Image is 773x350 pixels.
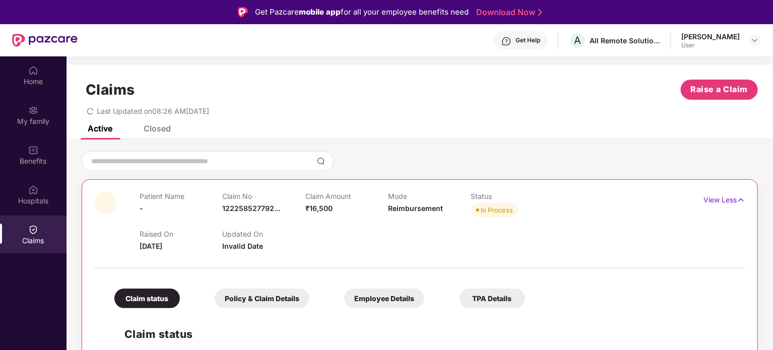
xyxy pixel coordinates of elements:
img: Logo [238,7,248,17]
div: Policy & Claim Details [215,289,309,308]
div: All Remote Solutions Private Limited [590,36,660,45]
p: Status [471,192,554,200]
div: TPA Details [460,289,525,308]
span: A [574,34,582,46]
span: - [140,204,143,213]
p: Patient Name [140,192,222,200]
span: Raise a Claim [691,83,748,96]
span: 122258527792... [222,204,280,213]
span: ₹16,500 [305,204,333,213]
img: svg+xml;base64,PHN2ZyBpZD0iQ2xhaW0iIHhtbG5zPSJodHRwOi8vd3d3LnczLm9yZy8yMDAwL3N2ZyIgd2lkdGg9IjIwIi... [28,225,38,235]
img: svg+xml;base64,PHN2ZyB3aWR0aD0iMjAiIGhlaWdodD0iMjAiIHZpZXdCb3g9IjAgMCAyMCAyMCIgZmlsbD0ibm9uZSIgeG... [28,105,38,115]
div: Claim status [114,289,180,308]
span: [DATE] [140,242,162,250]
div: Closed [144,123,171,133]
div: Active [88,123,112,133]
img: New Pazcare Logo [12,34,78,47]
img: svg+xml;base64,PHN2ZyBpZD0iSG9tZSIgeG1sbnM9Imh0dHA6Ly93d3cudzMub3JnLzIwMDAvc3ZnIiB3aWR0aD0iMjAiIG... [28,65,38,76]
img: svg+xml;base64,PHN2ZyBpZD0iQmVuZWZpdHMiIHhtbG5zPSJodHRwOi8vd3d3LnczLm9yZy8yMDAwL3N2ZyIgd2lkdGg9Ij... [28,145,38,155]
img: Stroke [538,7,542,18]
div: User [681,41,740,49]
strong: mobile app [299,7,341,17]
span: Last Updated on 08:26 AM[DATE] [97,107,209,115]
div: Employee Details [344,289,424,308]
span: redo [87,107,94,115]
p: Mode [388,192,471,200]
div: Get Help [516,36,540,44]
button: Raise a Claim [681,80,758,100]
p: Raised On [140,230,222,238]
img: svg+xml;base64,PHN2ZyB4bWxucz0iaHR0cDovL3d3dy53My5vcmcvMjAwMC9zdmciIHdpZHRoPSIxNyIgaGVpZ2h0PSIxNy... [737,194,745,205]
p: Claim Amount [305,192,388,200]
img: svg+xml;base64,PHN2ZyBpZD0iSG9zcGl0YWxzIiB4bWxucz0iaHR0cDovL3d3dy53My5vcmcvMjAwMC9zdmciIHdpZHRoPS... [28,185,38,195]
h2: Claim status [124,326,735,342]
div: Get Pazcare for all your employee benefits need [255,6,469,18]
img: svg+xml;base64,PHN2ZyBpZD0iSGVscC0zMngzMiIgeG1sbnM9Imh0dHA6Ly93d3cudzMub3JnLzIwMDAvc3ZnIiB3aWR0aD... [501,36,511,46]
div: [PERSON_NAME] [681,32,740,41]
p: View Less [703,192,745,205]
span: Reimbursement [388,204,443,213]
p: Updated On [222,230,305,238]
a: Download Now [476,7,539,18]
img: svg+xml;base64,PHN2ZyBpZD0iU2VhcmNoLTMyeDMyIiB4bWxucz0iaHR0cDovL3d3dy53My5vcmcvMjAwMC9zdmciIHdpZH... [317,157,325,165]
div: In Process [481,205,513,215]
img: svg+xml;base64,PHN2ZyBpZD0iRHJvcGRvd24tMzJ4MzIiIHhtbG5zPSJodHRwOi8vd3d3LnczLm9yZy8yMDAwL3N2ZyIgd2... [751,36,759,44]
span: Invalid Date [222,242,263,250]
p: Claim No [222,192,305,200]
h1: Claims [86,81,135,98]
